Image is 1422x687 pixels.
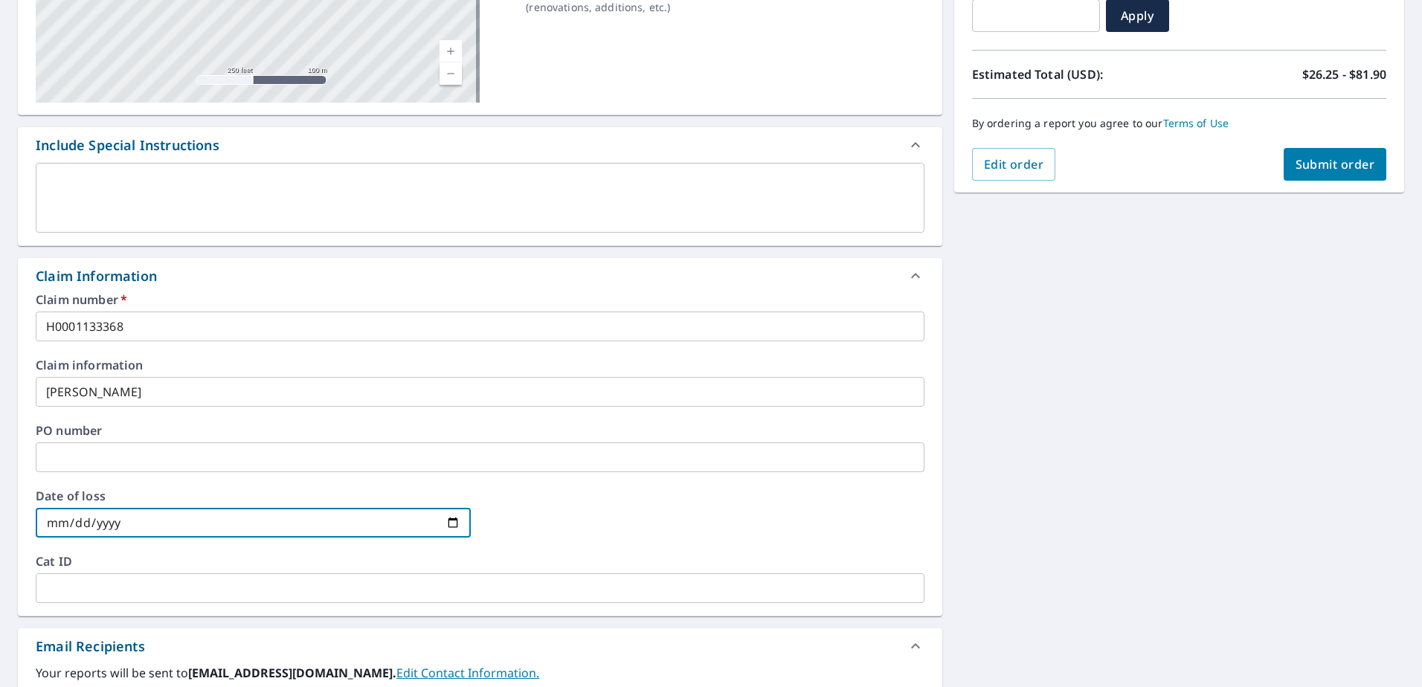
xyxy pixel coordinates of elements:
div: Include Special Instructions [36,135,219,155]
p: $26.25 - $81.90 [1302,65,1386,83]
a: Current Level 17, Zoom In [440,40,462,62]
div: Email Recipients [36,636,145,657]
span: Edit order [984,156,1044,172]
label: PO number [36,425,924,436]
a: Terms of Use [1163,116,1229,130]
label: Cat ID [36,555,924,567]
div: Email Recipients [18,628,942,664]
label: Date of loss [36,490,471,502]
div: Claim Information [18,258,942,294]
label: Claim information [36,359,924,371]
div: Include Special Instructions [18,127,942,163]
a: Current Level 17, Zoom Out [440,62,462,85]
span: Submit order [1296,156,1375,172]
button: Submit order [1284,148,1387,181]
a: EditContactInfo [396,665,539,681]
b: [EMAIL_ADDRESS][DOMAIN_NAME]. [188,665,396,681]
div: Claim Information [36,266,157,286]
p: Estimated Total (USD): [972,65,1180,83]
span: Apply [1118,7,1157,24]
p: By ordering a report you agree to our [972,117,1386,130]
label: Your reports will be sent to [36,664,924,682]
label: Claim number [36,294,924,306]
button: Edit order [972,148,1056,181]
